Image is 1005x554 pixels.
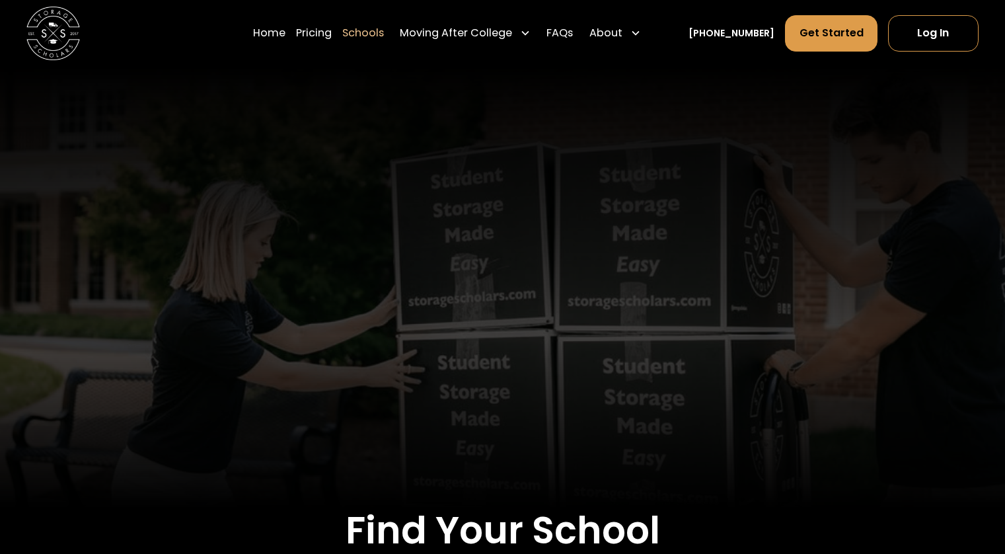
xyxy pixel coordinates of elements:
[296,15,332,52] a: Pricing
[589,25,622,41] div: About
[689,26,774,40] a: [PHONE_NUMBER]
[253,15,285,52] a: Home
[400,25,512,41] div: Moving After College
[546,15,573,52] a: FAQs
[888,15,979,51] a: Log In
[26,7,80,60] img: Storage Scholars main logo
[785,15,877,51] a: Get Started
[26,508,978,553] h2: Find Your School
[342,15,384,52] a: Schools
[394,15,536,52] div: Moving After College
[584,15,646,52] div: About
